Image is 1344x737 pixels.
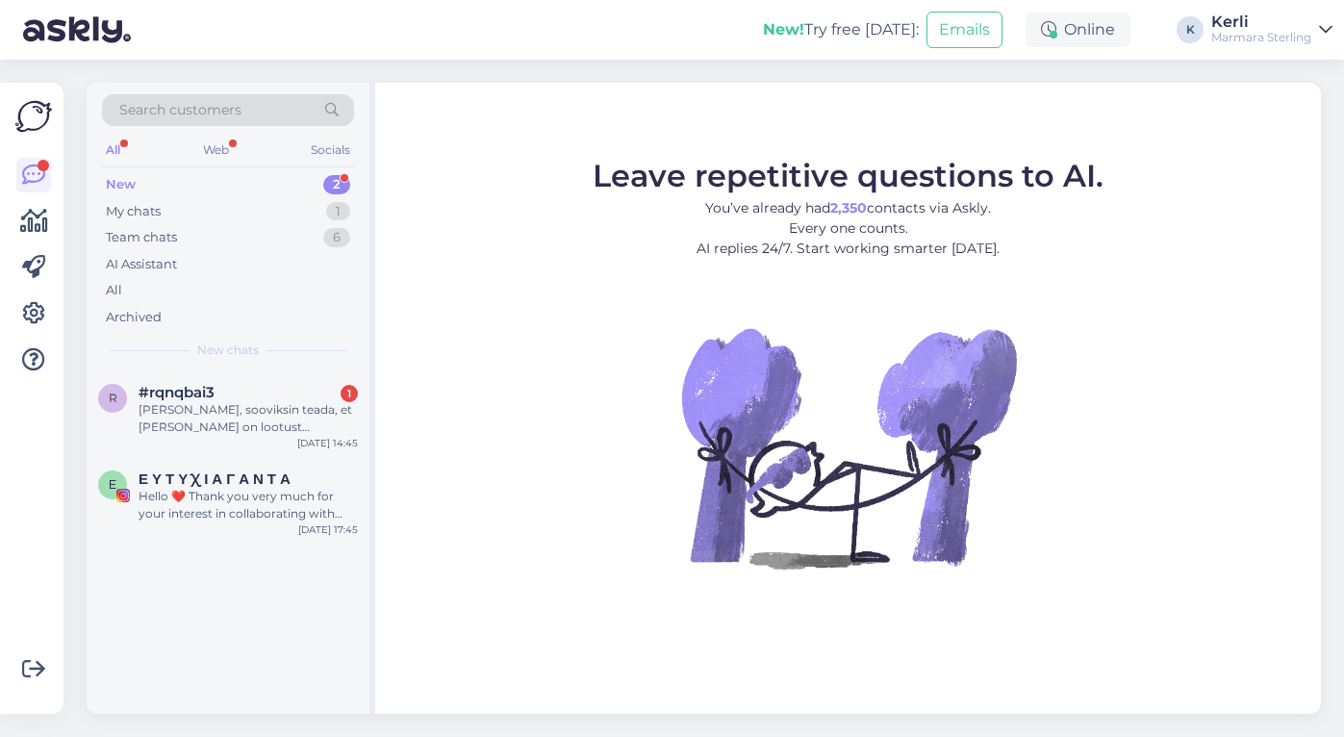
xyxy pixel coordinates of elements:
div: 2 [323,175,350,194]
button: Emails [926,12,1002,48]
div: K [1177,16,1204,43]
span: New chats [197,342,259,359]
div: AI Assistant [106,255,177,274]
p: You’ve already had contacts via Askly. Every one counts. AI replies 24/7. Start working smarter [... [593,198,1103,259]
img: No Chat active [675,274,1022,621]
div: Try free [DATE]: [763,18,919,41]
span: #rqnqbai3 [139,384,215,401]
a: KerliMarmara Sterling [1211,14,1332,45]
div: Kerli [1211,14,1311,30]
div: 1 [341,385,358,402]
span: Ε [109,477,116,492]
div: [DATE] 14:45 [297,436,358,450]
div: [PERSON_NAME], sooviksin teada, et [PERSON_NAME] on lootust tagastuse tagasimaksele? Tellimuse nr... [139,401,358,436]
div: Online [1026,13,1130,47]
img: Askly Logo [15,98,52,135]
div: 6 [323,228,350,247]
div: Archived [106,308,162,327]
div: All [102,138,124,163]
div: Marmara Sterling [1211,30,1311,45]
div: All [106,281,122,300]
div: Hello ❤️ Thank you very much for your interest in collaborating with me. I have visited your prof... [139,488,358,522]
div: 1 [326,202,350,221]
div: [DATE] 17:45 [298,522,358,537]
span: Search customers [119,100,241,120]
b: New! [763,20,804,38]
div: Socials [307,138,354,163]
div: My chats [106,202,161,221]
div: Web [199,138,233,163]
span: r [109,391,117,405]
div: Team chats [106,228,177,247]
span: Leave repetitive questions to AI. [593,157,1103,194]
div: New [106,175,136,194]
b: 2,350 [830,199,867,216]
span: Ε Υ Τ Υ Χ Ι Α Γ Α Ν Τ Α [139,470,291,488]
